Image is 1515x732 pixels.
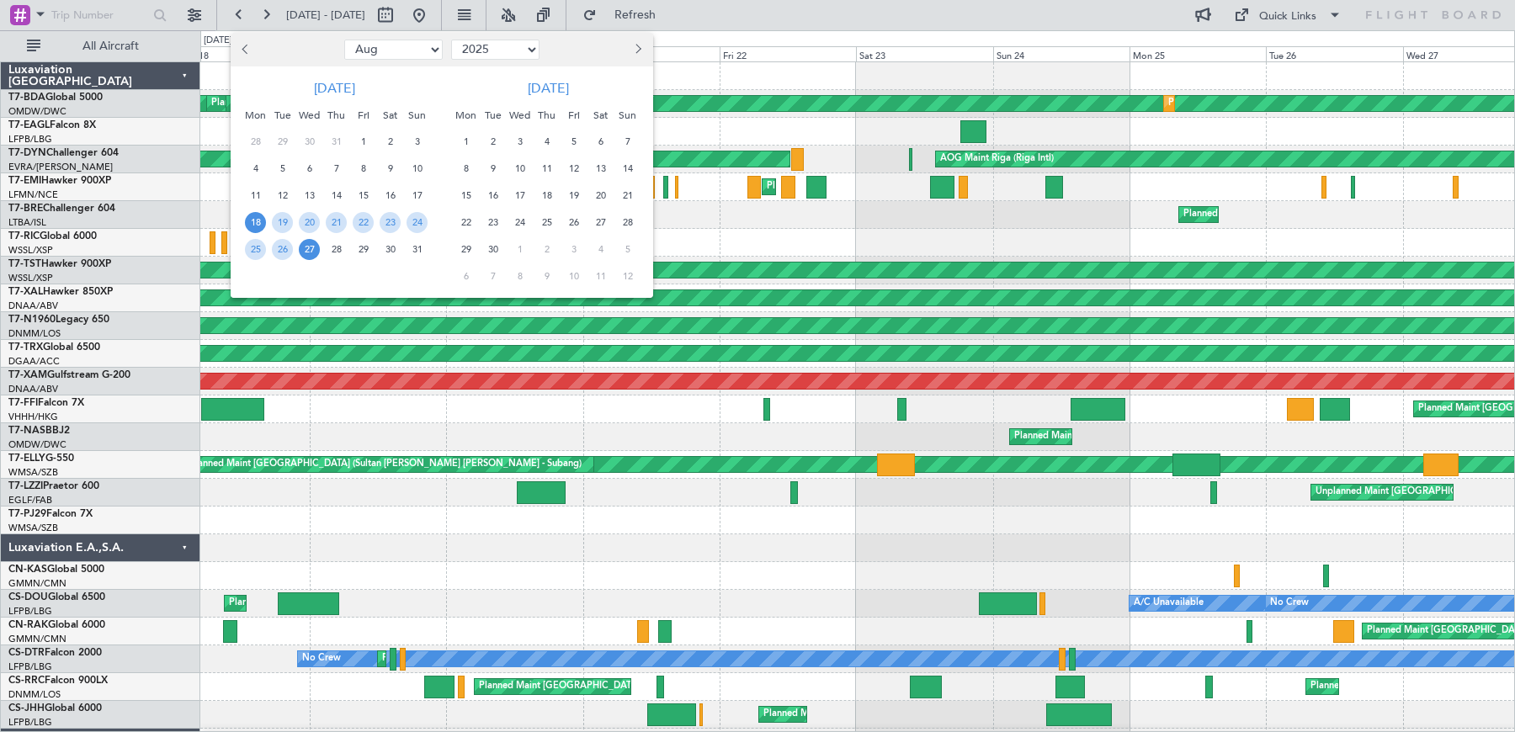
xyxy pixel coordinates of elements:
[350,236,377,263] div: 29-8-2025
[299,185,320,206] span: 13
[453,156,480,183] div: 8-9-2025
[323,129,350,156] div: 31-7-2025
[561,263,587,290] div: 10-10-2025
[507,236,534,263] div: 1-10-2025
[480,156,507,183] div: 9-9-2025
[237,36,256,63] button: Previous month
[561,210,587,236] div: 26-9-2025
[536,212,557,233] span: 25
[323,102,350,129] div: Thu
[617,239,638,260] span: 5
[353,158,374,179] span: 8
[407,239,428,260] span: 31
[242,236,269,263] div: 25-8-2025
[509,266,530,287] span: 8
[326,185,347,206] span: 14
[245,131,266,152] span: 28
[534,129,561,156] div: 4-9-2025
[455,158,476,179] span: 8
[507,210,534,236] div: 24-9-2025
[480,129,507,156] div: 2-9-2025
[323,236,350,263] div: 28-8-2025
[377,129,404,156] div: 2-8-2025
[482,212,503,233] span: 23
[407,131,428,152] span: 3
[269,236,296,263] div: 26-8-2025
[377,156,404,183] div: 9-8-2025
[299,212,320,233] span: 20
[404,156,431,183] div: 10-8-2025
[296,102,323,129] div: Wed
[536,266,557,287] span: 9
[272,185,293,206] span: 12
[455,212,476,233] span: 22
[590,239,611,260] span: 4
[242,210,269,236] div: 18-8-2025
[614,102,641,129] div: Sun
[455,131,476,152] span: 1
[242,129,269,156] div: 28-7-2025
[509,158,530,179] span: 10
[269,156,296,183] div: 5-8-2025
[353,212,374,233] span: 22
[507,102,534,129] div: Wed
[534,102,561,129] div: Thu
[614,129,641,156] div: 7-9-2025
[245,158,266,179] span: 4
[453,210,480,236] div: 22-9-2025
[536,185,557,206] span: 18
[561,156,587,183] div: 12-9-2025
[453,129,480,156] div: 1-9-2025
[587,210,614,236] div: 27-9-2025
[509,239,530,260] span: 1
[614,183,641,210] div: 21-9-2025
[245,185,266,206] span: 11
[561,236,587,263] div: 3-10-2025
[482,131,503,152] span: 2
[617,185,638,206] span: 21
[534,236,561,263] div: 2-10-2025
[242,102,269,129] div: Mon
[326,239,347,260] span: 28
[614,263,641,290] div: 12-10-2025
[272,239,293,260] span: 26
[509,131,530,152] span: 3
[353,239,374,260] span: 29
[617,266,638,287] span: 12
[563,158,584,179] span: 12
[534,156,561,183] div: 11-9-2025
[563,131,584,152] span: 5
[482,185,503,206] span: 16
[404,210,431,236] div: 24-8-2025
[350,210,377,236] div: 22-8-2025
[453,236,480,263] div: 29-9-2025
[453,183,480,210] div: 15-9-2025
[404,102,431,129] div: Sun
[507,156,534,183] div: 10-9-2025
[296,210,323,236] div: 20-8-2025
[590,158,611,179] span: 13
[269,129,296,156] div: 29-7-2025
[407,158,428,179] span: 10
[590,266,611,287] span: 11
[563,266,584,287] span: 10
[377,236,404,263] div: 30-8-2025
[380,131,401,152] span: 2
[299,131,320,152] span: 30
[296,183,323,210] div: 13-8-2025
[326,212,347,233] span: 21
[480,183,507,210] div: 16-9-2025
[404,129,431,156] div: 3-8-2025
[323,183,350,210] div: 14-8-2025
[534,263,561,290] div: 9-10-2025
[617,131,638,152] span: 7
[561,102,587,129] div: Fri
[272,158,293,179] span: 5
[507,263,534,290] div: 8-10-2025
[480,236,507,263] div: 30-9-2025
[536,239,557,260] span: 2
[242,156,269,183] div: 4-8-2025
[590,212,611,233] span: 27
[353,185,374,206] span: 15
[561,183,587,210] div: 19-9-2025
